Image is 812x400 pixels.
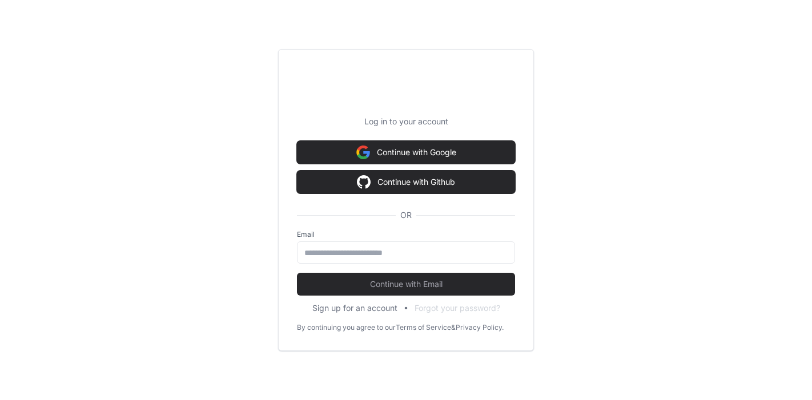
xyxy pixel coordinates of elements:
[357,171,371,193] img: Sign in with google
[396,209,416,221] span: OR
[297,171,515,193] button: Continue with Github
[297,323,396,332] div: By continuing you agree to our
[356,141,370,164] img: Sign in with google
[297,141,515,164] button: Continue with Google
[297,273,515,296] button: Continue with Email
[312,302,397,314] button: Sign up for an account
[297,230,515,239] label: Email
[451,323,456,332] div: &
[456,323,504,332] a: Privacy Policy.
[297,116,515,127] p: Log in to your account
[415,302,500,314] button: Forgot your password?
[297,278,515,290] span: Continue with Email
[396,323,451,332] a: Terms of Service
